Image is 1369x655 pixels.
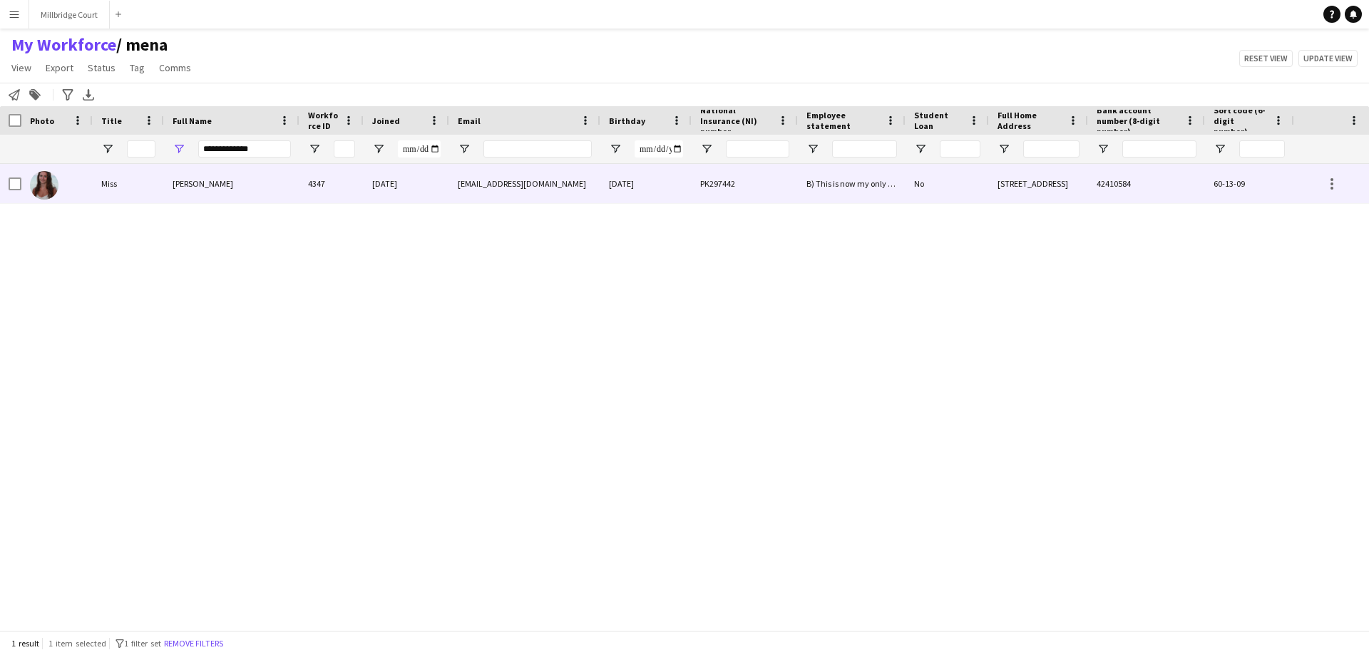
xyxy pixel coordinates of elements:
[88,61,116,74] span: Status
[700,178,735,189] span: PK297442
[173,143,185,155] button: Open Filter Menu
[372,143,385,155] button: Open Filter Menu
[80,86,97,103] app-action-btn: Export XLSX
[116,34,168,56] span: mena
[609,143,622,155] button: Open Filter Menu
[998,110,1062,131] span: Full Home Address
[299,164,364,203] div: 4347
[40,58,79,77] a: Export
[940,140,980,158] input: Student Loan Filter Input
[59,86,76,103] app-action-btn: Advanced filters
[1097,105,1179,137] span: Bank account number (8-digit number)
[93,164,164,203] div: Miss
[161,636,226,651] button: Remove filters
[806,143,819,155] button: Open Filter Menu
[48,638,106,649] span: 1 item selected
[1122,140,1196,158] input: Bank account number (8-digit number) Filter Input
[130,61,145,74] span: Tag
[458,115,481,126] span: Email
[1214,143,1226,155] button: Open Filter Menu
[101,115,122,126] span: Title
[1239,140,1285,158] input: Sort code (6-digit number) Filter Input
[6,86,23,103] app-action-btn: Notify workforce
[29,1,110,29] button: Millbridge Court
[82,58,121,77] a: Status
[449,164,600,203] div: [EMAIL_ADDRESS][DOMAIN_NAME]
[308,143,321,155] button: Open Filter Menu
[998,178,1068,189] span: [STREET_ADDRESS]
[11,34,116,56] a: My Workforce
[1239,50,1293,67] button: Reset view
[458,143,471,155] button: Open Filter Menu
[700,143,713,155] button: Open Filter Menu
[173,115,212,126] span: Full Name
[1097,143,1109,155] button: Open Filter Menu
[914,178,924,189] span: No
[806,110,880,131] span: Employee statement
[609,115,645,126] span: Birthday
[308,110,338,131] span: Workforce ID
[159,61,191,74] span: Comms
[600,164,692,203] div: [DATE]
[30,115,54,126] span: Photo
[914,110,963,131] span: Student Loan
[1298,50,1358,67] button: Update view
[483,140,592,158] input: Email Filter Input
[101,143,114,155] button: Open Filter Menu
[726,140,789,158] input: National Insurance (NI) number Filter Input
[26,86,43,103] app-action-btn: Add to tag
[127,140,155,158] input: Title Filter Input
[372,115,400,126] span: Joined
[635,140,683,158] input: Birthday Filter Input
[998,143,1010,155] button: Open Filter Menu
[1023,140,1080,158] input: Full Home Address Filter Input
[398,140,441,158] input: Joined Filter Input
[30,171,58,200] img: Beatrice Norris
[1214,178,1245,189] span: 60-13-09
[153,58,197,77] a: Comms
[124,58,150,77] a: Tag
[6,58,37,77] a: View
[11,61,31,74] span: View
[198,140,291,158] input: Full Name Filter Input
[364,164,449,203] div: [DATE]
[914,143,927,155] button: Open Filter Menu
[700,105,772,137] span: National Insurance (NI) number
[173,178,233,189] span: [PERSON_NAME]
[1214,105,1268,137] span: Sort code (6-digit number)
[124,638,161,649] span: 1 filter set
[1097,178,1131,189] span: 42410584
[334,140,355,158] input: Workforce ID Filter Input
[832,140,897,158] input: Employee statement Filter Input
[46,61,73,74] span: Export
